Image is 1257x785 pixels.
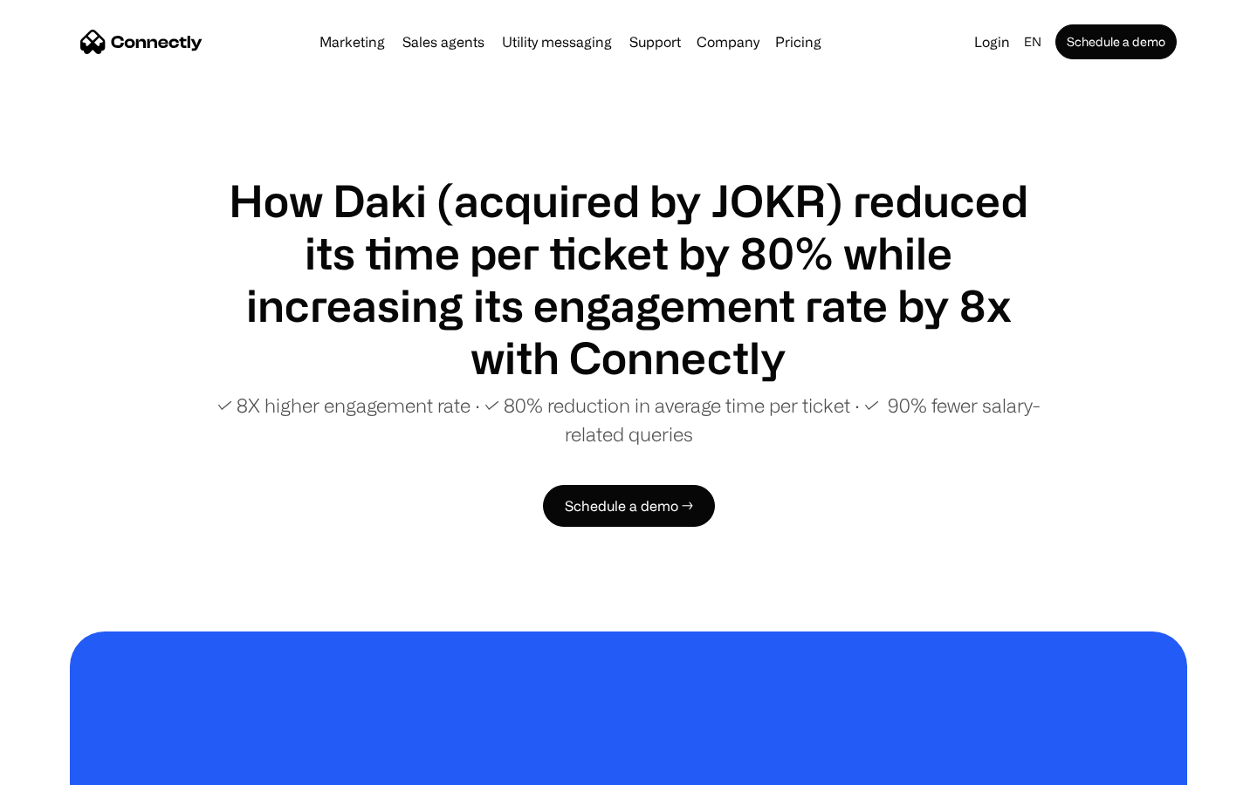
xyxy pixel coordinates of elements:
[17,753,105,779] aside: Language selected: English
[1024,30,1041,54] div: en
[209,174,1047,384] h1: How Daki (acquired by JOKR) reduced its time per ticket by 80% while increasing its engagement ra...
[395,35,491,49] a: Sales agents
[495,35,619,49] a: Utility messaging
[543,485,715,527] a: Schedule a demo →
[1055,24,1177,59] a: Schedule a demo
[967,30,1017,54] a: Login
[768,35,828,49] a: Pricing
[313,35,392,49] a: Marketing
[209,391,1047,448] p: ✓ 8X higher engagement rate ∙ ✓ 80% reduction in average time per ticket ∙ ✓ 90% fewer salary-rel...
[697,30,759,54] div: Company
[622,35,688,49] a: Support
[35,754,105,779] ul: Language list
